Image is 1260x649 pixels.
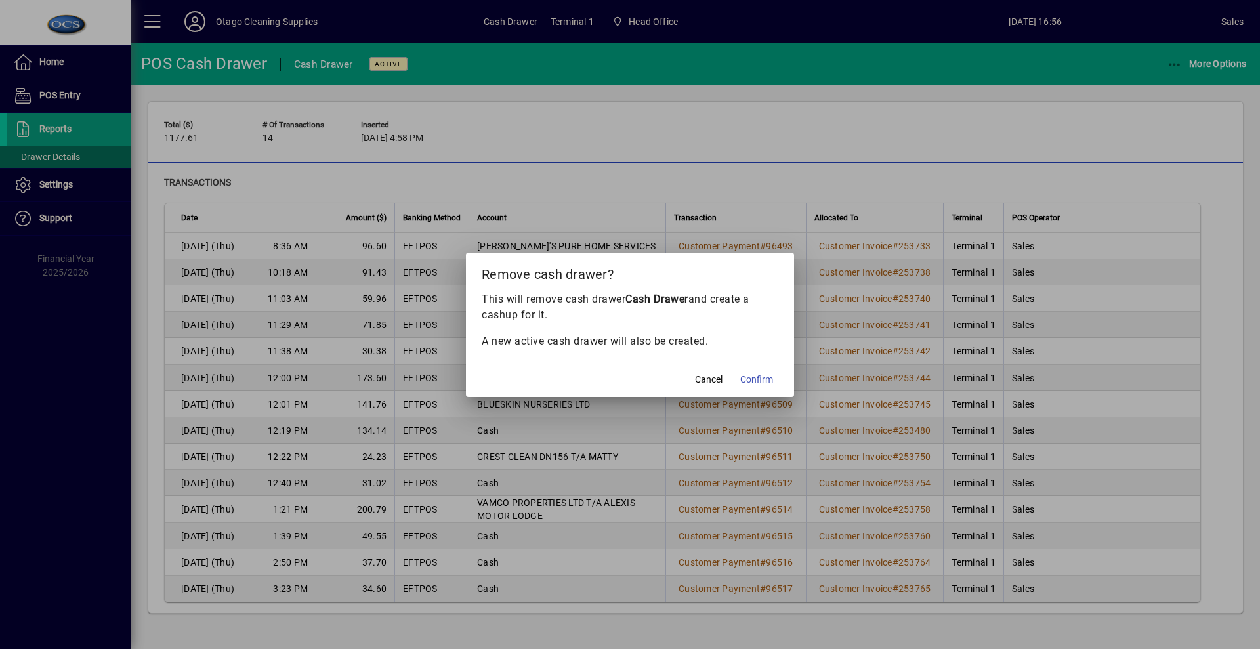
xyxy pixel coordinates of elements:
[625,293,688,305] b: Cash Drawer
[466,253,794,291] h2: Remove cash drawer?
[735,368,778,392] button: Confirm
[482,333,778,349] p: A new active cash drawer will also be created.
[695,373,723,387] span: Cancel
[740,373,773,387] span: Confirm
[482,291,778,323] p: This will remove cash drawer and create a cashup for it.
[688,368,730,392] button: Cancel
